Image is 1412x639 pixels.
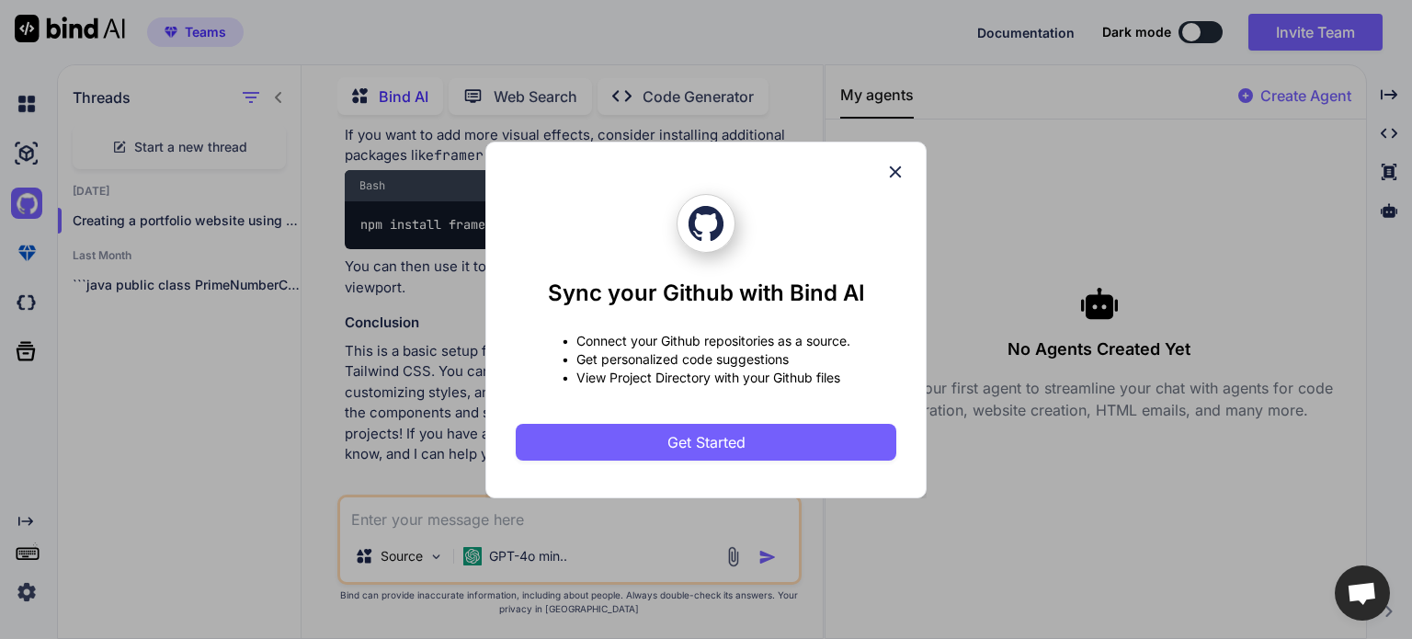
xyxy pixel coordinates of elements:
h1: Sync your Github with Bind AI [548,279,865,308]
div: Open chat [1335,565,1390,621]
button: Get Started [516,424,896,461]
p: • Connect your Github repositories as a source. [562,332,850,350]
span: Get Started [667,431,746,453]
p: • View Project Directory with your Github files [562,369,850,387]
p: • Get personalized code suggestions [562,350,850,369]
